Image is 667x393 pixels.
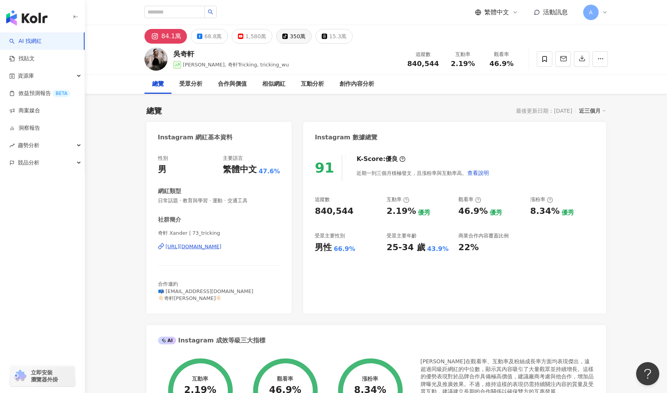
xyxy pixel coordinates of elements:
[467,170,489,176] span: 查看說明
[223,155,243,162] div: 主要語言
[530,205,560,217] div: 8.34%
[277,376,293,382] div: 觀看率
[179,80,202,89] div: 受眾分析
[158,230,280,237] span: 奇軒 Xander | 73_tricking
[315,242,332,254] div: 男性
[31,369,58,383] span: 立即安裝 瀏覽器外掛
[9,90,70,97] a: 效益預測報告BETA
[562,208,574,217] div: 優秀
[158,243,280,250] a: [URL][DOMAIN_NAME]
[543,8,568,16] span: 活動訊息
[387,232,417,239] div: 受眾主要年齡
[516,108,572,114] div: 最後更新日期：[DATE]
[448,51,478,58] div: 互動率
[6,10,48,25] img: logo
[427,245,449,253] div: 43.9%
[208,9,213,15] span: search
[290,31,305,42] div: 350萬
[458,232,509,239] div: 商業合作內容覆蓋比例
[245,31,266,42] div: 1,580萬
[329,31,346,42] div: 15.3萬
[636,362,659,385] iframe: Help Scout Beacon - Open
[18,154,39,171] span: 競品分析
[334,245,355,253] div: 66.9%
[9,143,15,148] span: rise
[218,80,247,89] div: 合作與價值
[158,281,253,301] span: 合作邀約 📪 [EMAIL_ADDRESS][DOMAIN_NAME] 👇🏻奇軒[PERSON_NAME]👇🏻
[407,59,439,68] span: 840,544
[204,31,222,42] div: 68.8萬
[173,49,289,59] div: 吳奇軒
[183,62,289,68] span: [PERSON_NAME], 奇軒Tricking, tricking_wu
[387,196,409,203] div: 互動率
[458,196,481,203] div: 觀看率
[484,8,509,17] span: 繁體中文
[339,80,374,89] div: 創作內容分析
[144,29,187,44] button: 84.1萬
[158,133,233,142] div: Instagram 網紅基本資料
[259,167,280,176] span: 47.6%
[158,164,166,176] div: 男
[9,37,42,45] a: searchAI 找網紅
[407,51,439,58] div: 追蹤數
[10,366,75,386] a: chrome extension立即安裝 瀏覽器外掛
[316,29,353,44] button: 15.3萬
[9,55,35,63] a: 找貼文
[315,133,377,142] div: Instagram 數據總覽
[458,242,479,254] div: 22%
[487,51,516,58] div: 觀看率
[9,124,40,132] a: 洞察報告
[530,196,553,203] div: 漲粉率
[9,107,40,115] a: 商案媒合
[158,155,168,162] div: 性別
[356,165,489,181] div: 近期一到三個月積極發文，且漲粉率與互動率高。
[579,106,606,116] div: 近三個月
[144,47,168,71] img: KOL Avatar
[589,8,593,17] span: A
[158,336,265,345] div: Instagram 成效等級三大指標
[315,232,345,239] div: 受眾主要性別
[161,31,182,42] div: 84.1萬
[158,337,177,344] div: AI
[276,29,312,44] button: 350萬
[362,376,378,382] div: 漲粉率
[356,155,406,163] div: K-Score :
[262,80,285,89] div: 相似網紅
[146,105,162,116] div: 總覽
[315,160,334,176] div: 91
[387,242,425,254] div: 25-34 歲
[223,164,257,176] div: 繁體中文
[315,196,330,203] div: 追蹤數
[490,208,502,217] div: 優秀
[192,376,208,382] div: 互動率
[315,205,353,217] div: 840,544
[18,67,34,85] span: 資源庫
[489,60,513,68] span: 46.9%
[158,197,280,204] span: 日常話題 · 教育與學習 · 運動 · 交通工具
[166,243,222,250] div: [URL][DOMAIN_NAME]
[301,80,324,89] div: 互動分析
[191,29,228,44] button: 68.8萬
[467,165,489,181] button: 查看說明
[385,155,398,163] div: 優良
[18,137,39,154] span: 趨勢分析
[152,80,164,89] div: 總覽
[387,205,416,217] div: 2.19%
[158,216,181,224] div: 社群簡介
[458,205,488,217] div: 46.9%
[418,208,430,217] div: 優秀
[451,60,475,68] span: 2.19%
[12,370,27,382] img: chrome extension
[232,29,272,44] button: 1,580萬
[158,187,181,195] div: 網紅類型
